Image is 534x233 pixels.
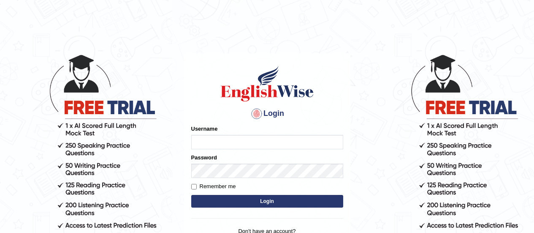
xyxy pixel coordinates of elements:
[191,195,343,208] button: Login
[191,154,217,162] label: Password
[191,184,197,189] input: Remember me
[191,107,343,121] h4: Login
[191,125,218,133] label: Username
[191,182,236,191] label: Remember me
[219,65,315,103] img: Logo of English Wise sign in for intelligent practice with AI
